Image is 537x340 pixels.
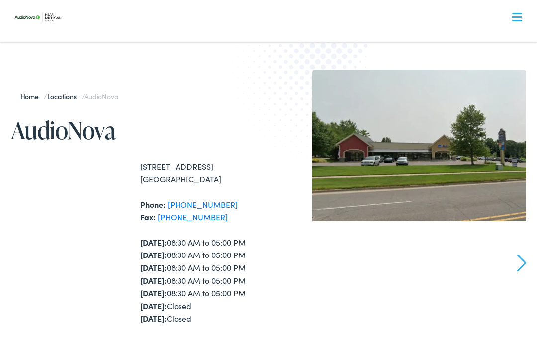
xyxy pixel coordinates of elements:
[140,236,268,325] div: 08:30 AM to 05:00 PM 08:30 AM to 05:00 PM 08:30 AM to 05:00 PM 08:30 AM to 05:00 PM 08:30 AM to 0...
[47,91,82,101] a: Locations
[140,199,166,210] strong: Phone:
[84,91,118,101] span: AudioNova
[11,117,268,143] h1: AudioNova
[140,237,167,248] strong: [DATE]:
[140,275,167,286] strong: [DATE]:
[20,91,118,101] span: / /
[140,313,167,324] strong: [DATE]:
[517,254,527,272] a: Next
[140,211,156,222] strong: Fax:
[20,91,44,101] a: Home
[168,199,238,210] a: [PHONE_NUMBER]
[140,249,167,260] strong: [DATE]:
[140,287,167,298] strong: [DATE]:
[140,300,167,311] strong: [DATE]:
[158,211,228,222] a: [PHONE_NUMBER]
[140,262,167,273] strong: [DATE]:
[18,40,527,71] a: What We Offer
[140,160,268,185] div: [STREET_ADDRESS] [GEOGRAPHIC_DATA]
